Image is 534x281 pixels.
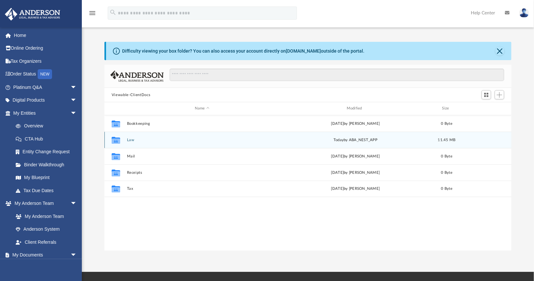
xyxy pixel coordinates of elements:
[127,138,278,142] button: Law
[5,107,87,120] a: My Entitiesarrow_drop_down
[70,94,83,107] span: arrow_drop_down
[519,8,529,18] img: User Pic
[495,90,505,99] button: Add
[280,153,431,159] div: [DATE] by [PERSON_NAME]
[280,170,431,175] div: [DATE] by [PERSON_NAME]
[9,184,87,197] a: Tax Due Dates
[9,210,80,223] a: My Anderson Team
[5,68,87,81] a: Order StatusNEW
[5,81,87,94] a: Platinum Q&Aarrow_drop_down
[5,249,83,262] a: My Documentsarrow_drop_down
[70,81,83,94] span: arrow_drop_down
[482,90,491,99] button: Switch to Grid View
[5,55,87,68] a: Tax Organizers
[5,197,83,210] a: My Anderson Teamarrow_drop_down
[280,121,431,126] div: [DATE] by [PERSON_NAME]
[286,48,321,54] a: [DOMAIN_NAME]
[9,223,83,236] a: Anderson System
[127,154,278,158] button: Mail
[127,122,278,126] button: Bookkeeping
[70,249,83,262] span: arrow_drop_down
[38,69,52,79] div: NEW
[280,106,431,111] div: Modified
[127,187,278,191] button: Tax
[127,171,278,175] button: Receipts
[122,48,364,55] div: Difficulty viewing your box folder? You can also access your account directly on outside of the p...
[9,171,83,184] a: My Blueprint
[495,46,505,56] button: Close
[9,132,87,145] a: CTA Hub
[88,12,96,17] a: menu
[112,92,150,98] button: Viewable-ClientDocs
[441,154,452,158] span: 0 Byte
[5,42,87,55] a: Online Ordering
[3,8,62,21] img: Anderson Advisors Platinum Portal
[441,122,452,125] span: 0 Byte
[9,158,87,171] a: Binder Walkthrough
[104,115,511,251] div: grid
[109,9,117,16] i: search
[107,106,124,111] div: id
[70,197,83,210] span: arrow_drop_down
[463,106,508,111] div: id
[441,187,452,190] span: 0 Byte
[280,186,431,192] div: [DATE] by [PERSON_NAME]
[9,120,87,133] a: Overview
[280,137,431,143] div: by ABA_NEST_APP
[70,107,83,120] span: arrow_drop_down
[438,138,455,141] span: 11.45 MB
[127,106,277,111] div: Name
[441,171,452,174] span: 0 Byte
[434,106,460,111] div: Size
[5,94,87,107] a: Digital Productsarrow_drop_down
[88,9,96,17] i: menu
[9,236,83,249] a: Client Referrals
[9,145,87,158] a: Entity Change Request
[334,138,344,141] span: today
[170,69,504,81] input: Search files and folders
[5,29,87,42] a: Home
